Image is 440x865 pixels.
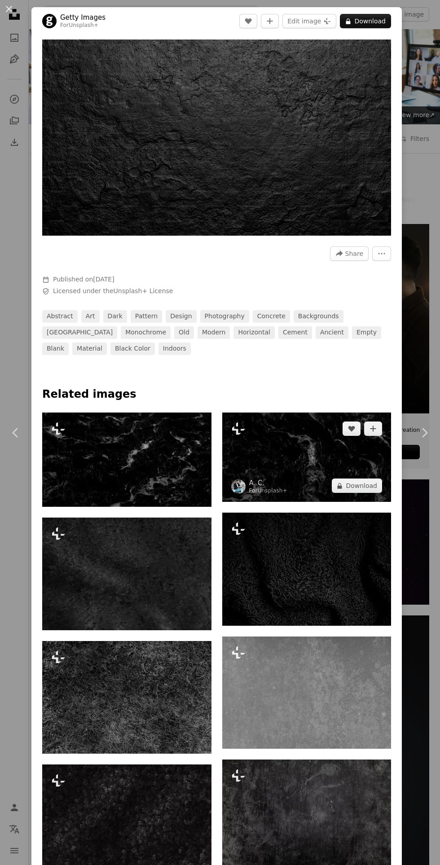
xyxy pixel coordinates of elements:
a: modern [198,326,230,339]
a: a black and white photo of a wall [222,812,392,820]
a: art [81,310,100,323]
img: a dark gray surface [42,518,211,630]
a: pattern [131,310,162,323]
h4: Related images [42,387,391,402]
a: a black and white photo of some rocks [222,453,392,461]
button: Like [343,422,361,436]
span: Share [345,247,363,260]
a: Next [409,390,440,476]
span: Licensed under the [53,287,173,296]
button: Like [239,14,257,28]
button: Download [340,14,391,28]
a: design [166,310,196,323]
a: A textured gray background with subtle variations. [222,689,392,697]
a: dark [103,310,127,323]
a: old [174,326,194,339]
a: empty [352,326,381,339]
a: photography [200,310,249,323]
img: black, grunge texture, stone texture, scratches, vignette, dark, background, stone wall, concrete... [42,40,391,236]
button: Zoom in on this image [42,40,391,236]
div: For [249,487,287,495]
a: horizontal [233,326,274,339]
a: a dark gray surface [42,570,211,578]
a: Unsplash+ [258,487,287,494]
img: A close up of a cell phone with a black background [222,513,392,625]
a: Close-up of dark, textured moss [42,693,211,701]
a: indoors [158,342,191,355]
button: Download [332,479,382,493]
a: monochrome [121,326,171,339]
img: a black and white photo of some rocks [222,413,392,502]
a: cement [278,326,312,339]
img: A textured gray background with subtle variations. [222,637,392,749]
a: A close up of a cell phone with a black background [222,565,392,573]
img: Close-up of dark, textured moss [42,641,211,754]
time: December 5, 2024 at 1:31:06 AM GMT+5:30 [93,276,114,283]
a: Unsplash+ [69,22,98,28]
a: a black and white photo of small rocks [42,817,211,825]
img: Go to A. C.'s profile [231,479,246,494]
button: More Actions [372,246,391,261]
img: Go to Getty Images's profile [42,14,57,28]
a: blank [42,342,69,355]
a: material [72,342,107,355]
button: Add to Collection [364,422,382,436]
a: a black and white photo of water and rocks [42,456,211,464]
a: [GEOGRAPHIC_DATA] [42,326,117,339]
span: Published on [53,276,114,283]
button: Add to Collection [261,14,279,28]
a: concrete [253,310,290,323]
a: abstract [42,310,78,323]
a: backgrounds [294,310,343,323]
a: ancient [316,326,348,339]
a: A. C. [249,479,287,487]
div: For [60,22,106,29]
button: Edit image [282,14,336,28]
a: Getty Images [60,13,106,22]
img: a black and white photo of water and rocks [42,413,211,507]
a: black color [110,342,155,355]
a: Unsplash+ License [114,287,173,294]
button: Share this image [330,246,369,261]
